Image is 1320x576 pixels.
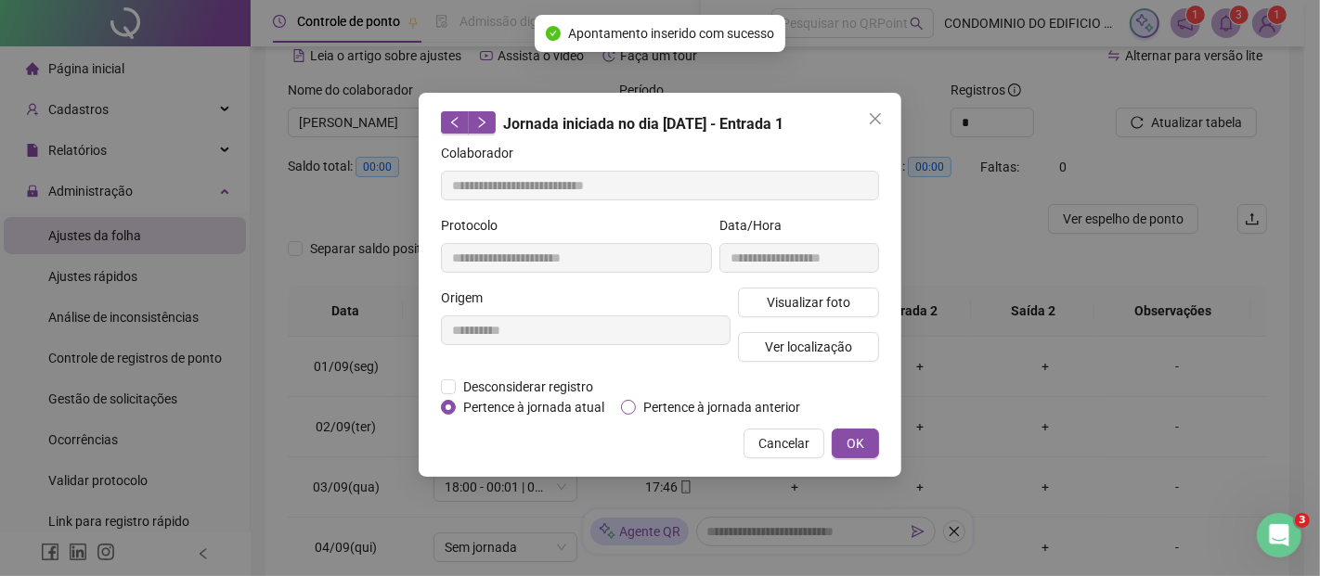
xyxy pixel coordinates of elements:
button: left [441,111,469,134]
span: Visualizar foto [767,292,850,313]
span: OK [847,433,864,454]
span: Desconsiderar registro [456,377,601,397]
iframe: Intercom live chat [1257,513,1301,557]
label: Colaborador [441,143,525,163]
button: Cancelar [744,429,824,458]
div: Jornada iniciada no dia [DATE] - Entrada 1 [441,111,879,135]
span: Cancelar [758,433,809,454]
span: Ver localização [765,337,852,357]
span: close [868,111,883,126]
span: check-circle [546,26,561,41]
span: left [448,116,461,129]
button: Close [861,104,890,134]
span: Apontamento inserido com sucesso [568,23,774,44]
span: 3 [1295,513,1310,528]
span: Pertence à jornada anterior [636,397,808,417]
label: Protocolo [441,215,510,236]
button: OK [832,429,879,458]
label: Origem [441,288,495,308]
button: Visualizar foto [738,288,879,317]
label: Data/Hora [719,215,794,236]
span: Pertence à jornada atual [456,397,612,417]
span: right [475,116,488,129]
button: right [468,111,496,134]
button: Ver localização [738,332,879,362]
